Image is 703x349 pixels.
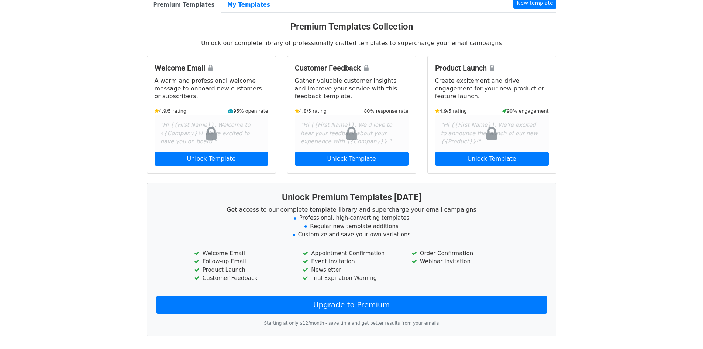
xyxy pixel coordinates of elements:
[155,107,187,114] small: 4.9/5 rating
[295,152,409,166] a: Unlock Template
[194,257,292,266] li: Follow-up Email
[156,222,547,231] li: Regular new template additions
[228,107,268,114] small: 95% open rate
[147,21,556,32] h3: Premium Templates Collection
[155,64,268,72] h4: Welcome Email
[156,192,547,203] h3: Unlock Premium Templates [DATE]
[666,314,703,349] iframe: Chat Widget
[435,77,549,100] p: Create excitement and drive engagement for your new product or feature launch.
[502,107,549,114] small: 90% engagement
[303,266,400,274] li: Newsletter
[295,64,409,72] h4: Customer Feedback
[435,115,549,152] div: "Hi {{First Name}}, We're excited to announce the launch of our new {{Product}}!"
[411,249,509,258] li: Order Confirmation
[194,274,292,283] li: Customer Feedback
[435,107,467,114] small: 4.9/5 rating
[303,274,400,283] li: Trial Expiration Warning
[155,152,268,166] a: Unlock Template
[295,107,327,114] small: 4.8/5 rating
[364,107,408,114] small: 80% response rate
[435,152,549,166] a: Unlock Template
[147,39,556,47] p: Unlock our complete library of professionally crafted templates to supercharge your email campaigns
[194,249,292,258] li: Welcome Email
[156,319,547,327] p: Starting at only $12/month - save time and get better results from your emails
[156,230,547,239] li: Customize and save your own variations
[156,214,547,222] li: Professional, high-converting templates
[411,257,509,266] li: Webinar Invitation
[156,206,547,213] p: Get access to our complete template library and supercharge your email campaigns
[155,115,268,152] div: "Hi {{First Name}}, Welcome to {{Company}}! We're excited to have you on board."
[156,296,547,314] a: Upgrade to Premium
[303,257,400,266] li: Event Invitation
[303,249,400,258] li: Appointment Confirmation
[194,266,292,274] li: Product Launch
[435,64,549,72] h4: Product Launch
[295,77,409,100] p: Gather valuable customer insights and improve your service with this feedback template.
[666,314,703,349] div: 聊天小工具
[295,115,409,152] div: "Hi {{First Name}}, We'd love to hear your feedback about your experience with {{Company}}."
[155,77,268,100] p: A warm and professional welcome message to onboard new customers or subscribers.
